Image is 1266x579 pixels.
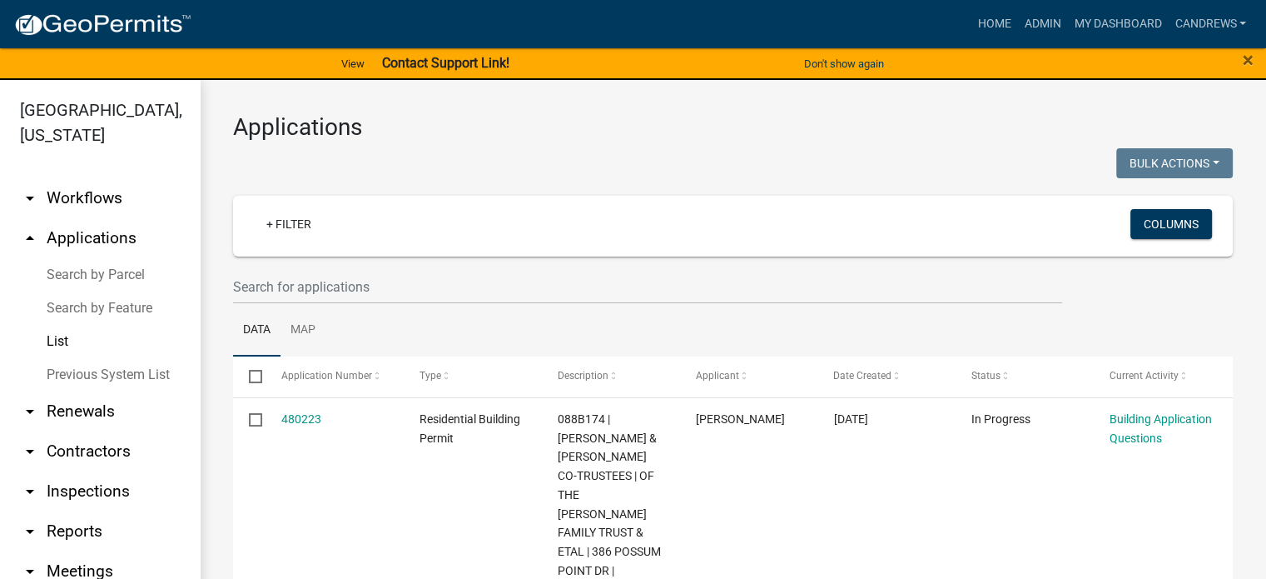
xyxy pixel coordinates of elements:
[1243,50,1254,70] button: Close
[403,357,541,397] datatable-header-cell: Type
[1094,357,1232,397] datatable-header-cell: Current Activity
[420,412,520,445] span: Residential Building Permit
[557,370,608,382] span: Description
[20,402,40,422] i: arrow_drop_down
[679,357,817,397] datatable-header-cell: Applicant
[833,370,891,382] span: Date Created
[20,188,40,208] i: arrow_drop_down
[1067,8,1168,40] a: My Dashboard
[956,357,1094,397] datatable-header-cell: Status
[281,370,372,382] span: Application Number
[281,412,321,426] a: 480223
[20,228,40,248] i: arrow_drop_up
[971,370,1000,382] span: Status
[233,304,281,357] a: Data
[1017,8,1067,40] a: Admin
[281,304,325,357] a: Map
[971,8,1017,40] a: Home
[20,522,40,542] i: arrow_drop_down
[557,412,660,577] span: 088B174 | VASSER ANGELA J & MICHAEL H CO-TRUSTEES | OF THE VASSER FAMILY TRUST & ETAL | 386 POSSU...
[1110,370,1179,382] span: Current Activity
[1110,412,1212,445] a: Building Application Questions
[20,442,40,462] i: arrow_drop_down
[797,50,891,77] button: Don't show again
[1243,48,1254,72] span: ×
[381,55,509,71] strong: Contact Support Link!
[20,482,40,502] i: arrow_drop_down
[253,209,325,239] a: + Filter
[233,113,1233,142] h3: Applications
[233,270,1062,304] input: Search for applications
[971,412,1030,426] span: In Progress
[695,412,784,426] span: Jason Pope
[695,370,738,382] span: Applicant
[335,50,371,77] a: View
[1168,8,1253,40] a: candrews
[541,357,679,397] datatable-header-cell: Description
[265,357,403,397] datatable-header-cell: Application Number
[233,357,265,397] datatable-header-cell: Select
[420,370,441,382] span: Type
[833,412,867,426] span: 09/18/2025
[1116,148,1233,178] button: Bulk Actions
[817,357,956,397] datatable-header-cell: Date Created
[1130,209,1212,239] button: Columns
